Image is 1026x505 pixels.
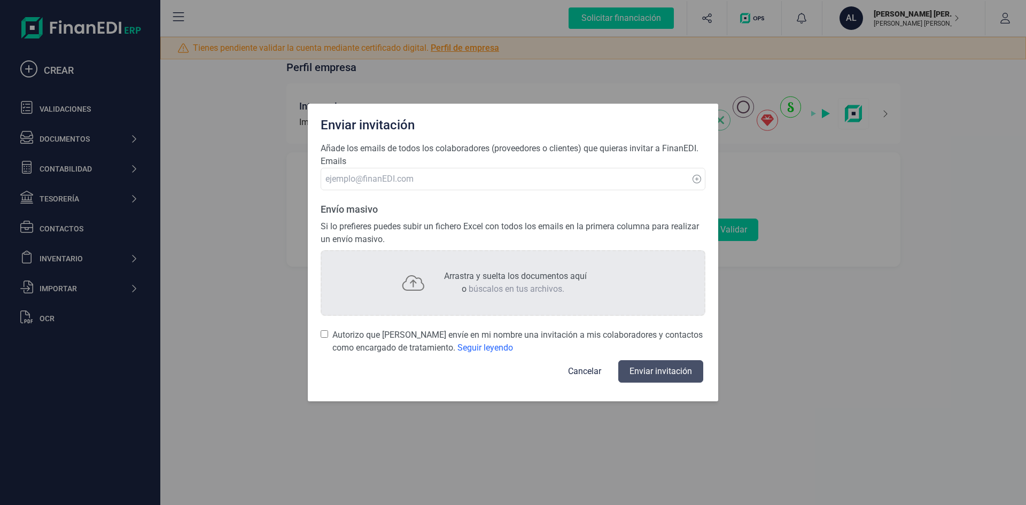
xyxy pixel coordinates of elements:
p: Envío masivo [321,203,705,216]
input: ejemplo@finanEDI.com [321,168,705,190]
span: Autorizo que [PERSON_NAME] envíe en mi nombre una invitación a mis colaboradores y contactos como... [332,329,706,354]
button: Enviar invitación [618,360,703,383]
p: Si lo prefieres puedes subir un fichero Excel con todos los emails en la primera columna para rea... [321,220,705,246]
span: búscalos en tus archivos. [469,284,564,294]
span: Seguir leyendo [457,343,513,353]
div: Enviar invitación [316,112,710,134]
p: Añade los emails de todos los colaboradores (proveedores o clientes) que quieras invitar a FinanEDI. [321,142,705,155]
span: Emails [321,156,346,166]
button: Cancelar [555,359,614,384]
span: Arrastra y suelta los documentos aquí o [444,271,587,294]
input: Autorizo que [PERSON_NAME] envíe en mi nombre una invitación a mis colaboradores y contactos como... [321,329,328,339]
div: Arrastra y suelta los documentos aquío búscalos en tus archivos. [321,250,705,316]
